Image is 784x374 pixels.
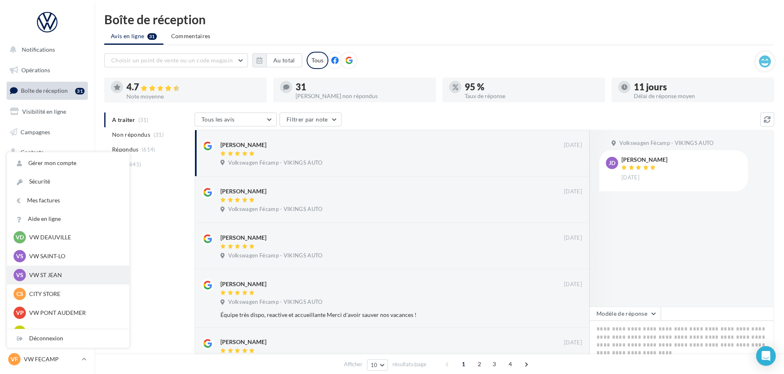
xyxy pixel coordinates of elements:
span: Tous les avis [202,116,235,123]
div: [PERSON_NAME] [220,141,266,149]
div: [PERSON_NAME] [621,157,667,163]
span: 1 [457,358,470,371]
span: Visibilité en ligne [22,108,66,115]
span: (31) [154,131,164,138]
span: résultats/page [392,360,426,368]
span: Notifications [22,46,55,53]
span: Volkswagen Fécamp - VIKINGS AUTO [228,159,322,167]
button: Au total [266,53,302,67]
div: 31 [296,83,429,92]
a: Sécurité [7,172,129,191]
button: Notifications [5,41,86,58]
div: [PERSON_NAME] [220,338,266,346]
span: [DATE] [564,188,582,195]
span: 4 [504,358,517,371]
span: Volkswagen Fécamp - VIKINGS AUTO [228,298,322,306]
a: Contacts [5,144,89,161]
button: Tous les avis [195,112,277,126]
button: Modèle de réponse [589,307,661,321]
span: JD [609,159,615,167]
a: Médiathèque [5,164,89,181]
a: Mes factures [7,191,129,210]
span: Boîte de réception [21,87,68,94]
div: [PERSON_NAME] [220,187,266,195]
p: VW DEAUVILLE [29,233,119,241]
span: Choisir un point de vente ou un code magasin [111,57,233,64]
div: Délai de réponse moyen [634,93,768,99]
div: [PERSON_NAME] non répondus [296,93,429,99]
span: 10 [371,362,378,368]
button: Choisir un point de vente ou un code magasin [104,53,248,67]
span: [DATE] [621,174,640,181]
span: Volkswagen Fécamp - VIKINGS AUTO [228,206,322,213]
span: VS [16,271,23,279]
span: (645) [128,161,142,167]
span: Opérations [21,67,50,73]
div: Tous [307,52,328,69]
div: Équipe très dispo, reactive et accueillante Merci d'avoir sauver nos vacances ! [220,311,529,319]
span: Campagnes [21,128,50,135]
div: Note moyenne [126,94,260,99]
span: [DATE] [564,281,582,288]
span: VS [16,252,23,260]
span: VL [16,328,23,336]
div: Déconnexion [7,329,129,348]
p: VW SAINT-LO [29,252,119,260]
p: VW PONT AUDEMER [29,309,119,317]
span: 2 [473,358,486,371]
span: Volkswagen Fécamp - VIKINGS AUTO [228,252,322,259]
a: Campagnes [5,124,89,141]
a: Campagnes DataOnDemand [5,232,89,257]
span: Contacts [21,149,44,156]
span: (614) [142,146,156,153]
span: [DATE] [564,339,582,346]
button: Filtrer par note [280,112,342,126]
p: VW LISIEUX [29,328,119,336]
button: Au total [252,53,302,67]
a: VF VW FECAMP [7,351,88,367]
p: VW ST JEAN [29,271,119,279]
span: [DATE] [564,234,582,242]
div: [PERSON_NAME] [220,280,266,288]
p: CITY STORE [29,290,119,298]
span: Répondus [112,145,139,154]
div: Open Intercom Messenger [756,346,776,366]
span: Afficher [344,360,362,368]
button: 10 [367,359,388,371]
span: 3 [488,358,501,371]
a: Boîte de réception31 [5,82,89,99]
div: 11 jours [634,83,768,92]
a: Aide en ligne [7,210,129,228]
span: Non répondus [112,131,150,139]
div: 31 [75,88,85,94]
a: Gérer mon compte [7,154,129,172]
a: PLV et print personnalisable [5,205,89,229]
span: VD [16,233,24,241]
span: VP [16,309,24,317]
a: Visibilité en ligne [5,103,89,120]
a: Opérations [5,62,89,79]
div: 95 % [465,83,598,92]
div: 4.7 [126,83,260,92]
span: Volkswagen Fécamp - VIKINGS AUTO [619,140,713,147]
div: Boîte de réception [104,13,774,25]
div: [PERSON_NAME] [220,234,266,242]
span: Commentaires [171,32,211,40]
a: Calendrier [5,185,89,202]
span: VF [11,355,18,363]
div: Taux de réponse [465,93,598,99]
span: [DATE] [564,142,582,149]
p: VW FECAMP [24,355,78,363]
span: CS [16,290,23,298]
